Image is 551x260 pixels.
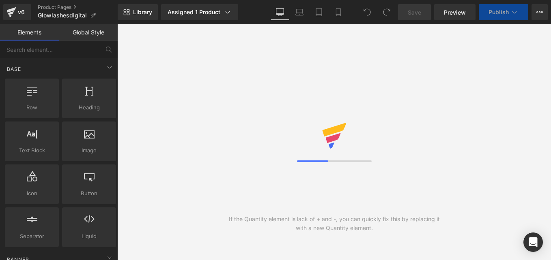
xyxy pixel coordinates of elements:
[7,103,56,112] span: Row
[65,103,114,112] span: Heading
[6,65,22,73] span: Base
[16,7,26,17] div: v6
[7,189,56,198] span: Icon
[59,24,118,40] a: Global Style
[7,146,56,155] span: Text Block
[379,4,395,20] button: Redo
[226,215,443,232] div: If the Quantity element is lack of + and -, you can quickly fix this by replacing it with a new Q...
[65,146,114,155] span: Image
[38,12,87,19] span: Glowlashesdigital
[65,232,114,241] span: Liquid
[290,4,309,20] a: Laptop
[479,4,528,20] button: Publish
[38,4,118,11] a: Product Pages
[168,8,232,16] div: Assigned 1 Product
[7,232,56,241] span: Separator
[434,4,476,20] a: Preview
[489,9,509,15] span: Publish
[444,8,466,17] span: Preview
[133,9,152,16] span: Library
[309,4,329,20] a: Tablet
[359,4,375,20] button: Undo
[118,4,158,20] a: New Library
[523,232,543,252] div: Open Intercom Messenger
[3,4,31,20] a: v6
[532,4,548,20] button: More
[329,4,348,20] a: Mobile
[408,8,421,17] span: Save
[65,189,114,198] span: Button
[270,4,290,20] a: Desktop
